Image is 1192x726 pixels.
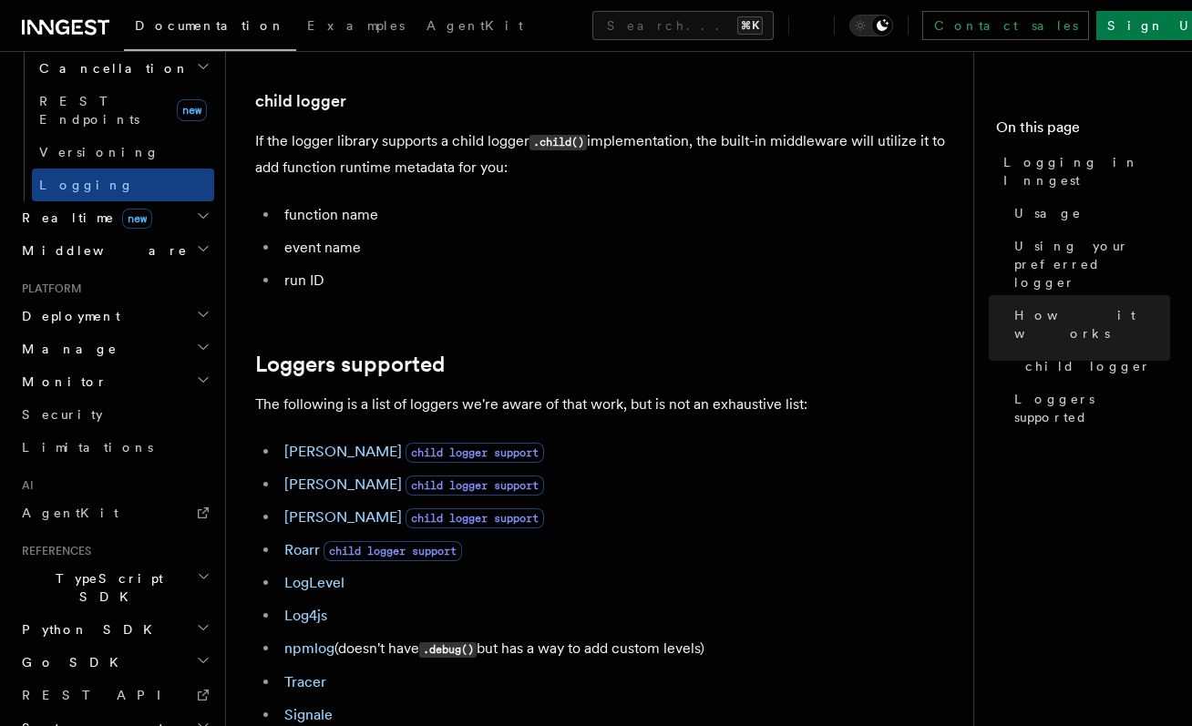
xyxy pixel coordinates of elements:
span: AgentKit [426,18,523,33]
span: Limitations [22,440,153,455]
span: AI [15,478,34,493]
span: REST API [22,688,177,702]
a: Security [15,398,214,431]
kbd: ⌘K [737,16,763,35]
a: Tracer [284,673,326,690]
a: REST Endpointsnew [32,85,214,136]
a: How it works [1007,299,1170,350]
a: [PERSON_NAME] [284,475,402,493]
button: Go SDK [15,646,214,679]
a: child logger [1018,350,1170,383]
button: Search...⌘K [592,11,774,40]
span: child logger [1025,357,1151,375]
a: child logger [255,88,346,114]
span: How it works [1014,306,1170,343]
h4: On this page [996,117,1170,146]
a: AgentKit [416,5,534,49]
span: Deployment [15,307,120,325]
span: TypeScript SDK [15,569,197,606]
a: Using your preferred logger [1007,230,1170,299]
a: Signale [284,706,333,723]
a: Usage [1007,197,1170,230]
a: Logging in Inngest [996,146,1170,197]
span: Loggers supported [1014,390,1170,426]
li: (doesn't have but has a way to add custom levels) [279,636,959,662]
a: REST API [15,679,214,711]
span: new [122,209,152,229]
span: Monitor [15,373,108,391]
span: REST Endpoints [39,94,139,127]
button: Python SDK [15,613,214,646]
button: Manage [15,332,214,365]
span: Python SDK [15,620,163,639]
p: If the logger library supports a child logger implementation, the built-in middleware will utiliz... [255,128,959,180]
span: Cancellation [32,59,190,77]
a: Log4js [284,607,327,624]
span: Logging [39,178,134,192]
button: Realtimenew [15,201,214,234]
span: Middleware [15,241,188,260]
button: Middleware [15,234,214,267]
span: Usage [1014,204,1082,222]
a: AgentKit [15,496,214,529]
code: .debug() [419,642,477,658]
span: child logger support [324,541,462,561]
a: LogLevel [284,574,344,591]
button: Deployment [15,300,214,332]
span: Platform [15,281,82,296]
li: event name [279,235,959,261]
a: npmlog [284,639,334,657]
span: Versioning [39,145,159,159]
a: Limitations [15,431,214,464]
li: run ID [279,268,959,293]
button: Monitor [15,365,214,398]
a: Examples [296,5,416,49]
span: Examples [307,18,405,33]
button: Cancellation [32,52,214,85]
span: Manage [15,340,118,358]
span: References [15,544,91,558]
button: TypeScript SDK [15,562,214,613]
span: new [177,99,207,121]
p: The following is a list of loggers we're aware of that work, but is not an exhaustive list: [255,392,959,417]
span: Go SDK [15,653,129,671]
span: Logging in Inngest [1003,153,1170,189]
code: .child() [529,135,587,150]
a: Versioning [32,136,214,169]
span: Realtime [15,209,152,227]
span: child logger support [406,443,544,463]
a: Loggers supported [255,352,445,377]
button: Toggle dark mode [849,15,893,36]
span: Security [22,407,103,422]
span: Documentation [135,18,285,33]
li: function name [279,202,959,228]
a: Logging [32,169,214,201]
a: Contact sales [922,11,1089,40]
a: Documentation [124,5,296,51]
a: [PERSON_NAME] [284,508,402,526]
span: Using your preferred logger [1014,237,1170,291]
a: [PERSON_NAME] [284,443,402,460]
a: Roarr [284,541,320,558]
span: child logger support [406,475,544,496]
span: child logger support [406,508,544,528]
span: AgentKit [22,506,118,520]
a: Loggers supported [1007,383,1170,434]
